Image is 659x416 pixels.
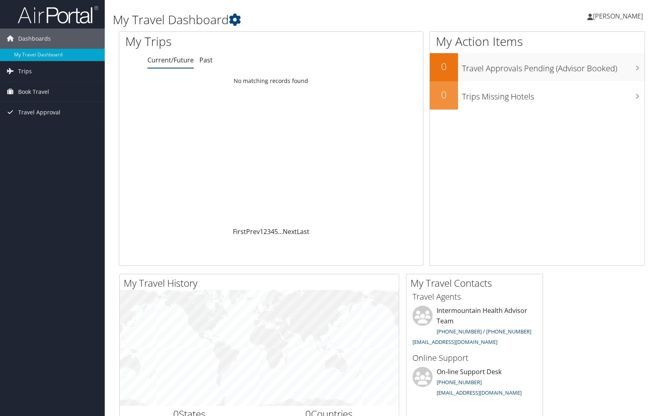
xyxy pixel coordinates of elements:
[271,227,274,236] a: 4
[260,227,263,236] a: 1
[199,56,213,64] a: Past
[412,352,537,364] h3: Online Support
[125,33,290,50] h1: My Trips
[18,102,60,122] span: Travel Approval
[593,12,643,21] span: [PERSON_NAME]
[297,227,309,236] a: Last
[18,5,98,24] img: airportal-logo.png
[267,227,271,236] a: 3
[18,61,32,81] span: Trips
[437,389,522,396] a: [EMAIL_ADDRESS][DOMAIN_NAME]
[119,74,423,88] td: No matching records found
[437,379,482,386] a: [PHONE_NUMBER]
[408,367,541,400] li: On-line Support Desk
[233,227,246,236] a: First
[462,87,644,102] h3: Trips Missing Hotels
[18,29,51,49] span: Dashboards
[430,81,644,110] a: 0Trips Missing Hotels
[430,33,644,50] h1: My Action Items
[430,60,458,73] h2: 0
[113,11,472,28] h1: My Travel Dashboard
[18,82,49,102] span: Book Travel
[587,4,651,28] a: [PERSON_NAME]
[263,227,267,236] a: 2
[147,56,194,64] a: Current/Future
[124,276,399,290] h2: My Travel History
[412,338,497,346] a: [EMAIL_ADDRESS][DOMAIN_NAME]
[283,227,297,236] a: Next
[274,227,278,236] a: 5
[430,53,644,81] a: 0Travel Approvals Pending (Advisor Booked)
[410,276,543,290] h2: My Travel Contacts
[437,328,531,335] a: [PHONE_NUMBER] / [PHONE_NUMBER]
[462,59,644,74] h3: Travel Approvals Pending (Advisor Booked)
[412,291,537,302] h3: Travel Agents
[278,227,283,236] span: …
[408,306,541,349] li: Intermountain Health Advisor Team
[246,227,260,236] a: Prev
[430,88,458,101] h2: 0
